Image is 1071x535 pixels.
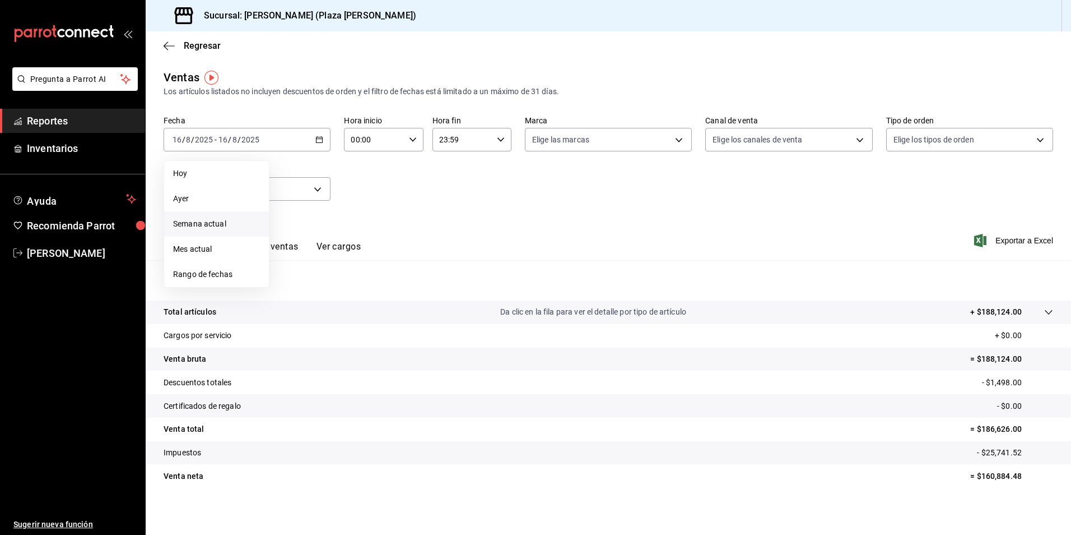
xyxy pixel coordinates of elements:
span: - [215,135,217,144]
span: Elige los canales de venta [713,134,802,145]
label: Fecha [164,117,330,124]
span: Pregunta a Parrot AI [30,73,120,85]
p: Certificados de regalo [164,400,241,412]
button: Regresar [164,40,221,51]
button: Ver ventas [254,241,299,260]
p: + $0.00 [995,330,1053,342]
a: Pregunta a Parrot AI [8,81,138,93]
button: open_drawer_menu [123,29,132,38]
span: Elige las marcas [532,134,589,145]
span: Ayer [173,193,260,205]
p: - $0.00 [997,400,1053,412]
label: Canal de venta [705,117,872,124]
span: Hoy [173,168,260,179]
img: Tooltip marker [204,71,218,85]
div: navigation tabs [181,241,361,260]
span: Rango de fechas [173,269,260,280]
button: Pregunta a Parrot AI [12,67,138,91]
div: Ventas [164,69,199,86]
input: ---- [194,135,213,144]
span: / [191,135,194,144]
span: Elige los tipos de orden [893,134,974,145]
span: Mes actual [173,243,260,255]
label: Hora inicio [344,117,423,124]
span: Recomienda Parrot [27,218,136,233]
p: Cargos por servicio [164,330,232,342]
p: = $186,626.00 [970,423,1053,435]
span: / [228,135,231,144]
p: Da clic en la fila para ver el detalle por tipo de artículo [500,306,686,318]
span: Inventarios [27,141,136,156]
span: Semana actual [173,218,260,230]
p: Venta neta [164,471,203,482]
span: [PERSON_NAME] [27,246,136,261]
div: Los artículos listados no incluyen descuentos de orden y el filtro de fechas está limitado a un m... [164,86,1053,98]
label: Marca [525,117,692,124]
p: = $188,124.00 [970,353,1053,365]
span: / [238,135,241,144]
label: Hora fin [432,117,511,124]
input: -- [232,135,238,144]
p: Venta bruta [164,353,206,365]
p: - $1,498.00 [982,377,1053,389]
span: Reportes [27,113,136,128]
input: ---- [241,135,260,144]
button: Exportar a Excel [976,234,1053,247]
span: Regresar [184,40,221,51]
span: Sugerir nueva función [13,519,136,531]
p: - $25,741.52 [977,447,1053,459]
p: = $160,884.48 [970,471,1053,482]
p: Resumen [164,274,1053,287]
p: Total artículos [164,306,216,318]
h3: Sucursal: [PERSON_NAME] (Plaza [PERSON_NAME]) [195,9,416,22]
p: Impuestos [164,447,201,459]
button: Ver cargos [316,241,361,260]
label: Tipo de orden [886,117,1053,124]
span: / [182,135,185,144]
input: -- [172,135,182,144]
p: + $188,124.00 [970,306,1022,318]
input: -- [185,135,191,144]
p: Venta total [164,423,204,435]
span: Ayuda [27,192,122,206]
input: -- [218,135,228,144]
p: Descuentos totales [164,377,231,389]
